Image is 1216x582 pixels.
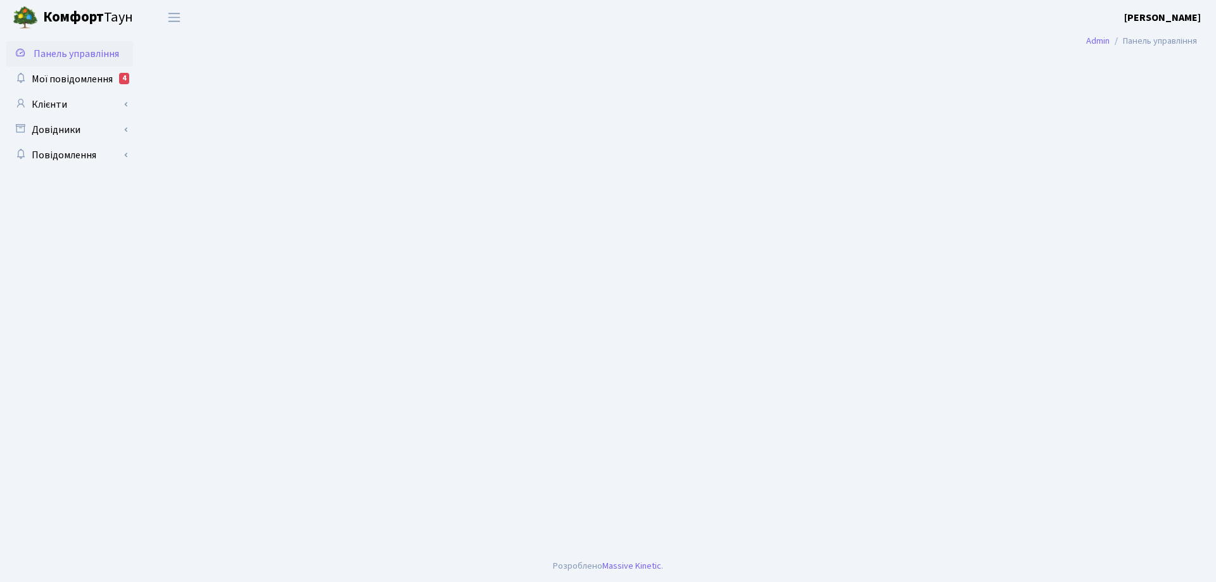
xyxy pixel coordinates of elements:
[32,72,113,86] span: Мої повідомлення
[119,73,129,84] div: 4
[6,117,133,142] a: Довідники
[13,5,38,30] img: logo.png
[553,559,663,573] div: Розроблено .
[1086,34,1110,47] a: Admin
[6,92,133,117] a: Клієнти
[43,7,133,28] span: Таун
[602,559,661,573] a: Massive Kinetic
[34,47,119,61] span: Панель управління
[6,142,133,168] a: Повідомлення
[1124,11,1201,25] b: [PERSON_NAME]
[6,66,133,92] a: Мої повідомлення4
[1067,28,1216,54] nav: breadcrumb
[158,7,190,28] button: Переключити навігацію
[6,41,133,66] a: Панель управління
[1124,10,1201,25] a: [PERSON_NAME]
[1110,34,1197,48] li: Панель управління
[43,7,104,27] b: Комфорт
